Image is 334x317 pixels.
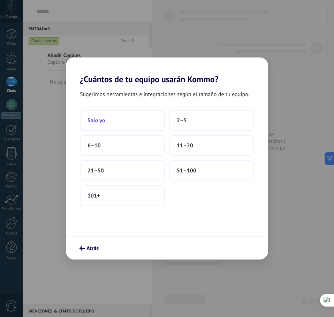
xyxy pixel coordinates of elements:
button: Atrás [76,242,102,254]
span: 2–5 [177,117,187,124]
h2: ¿Cuántos de tu equipo usarán Kommo? [66,57,268,84]
span: 11–20 [177,142,193,149]
button: 2–5 [169,110,254,131]
button: 101+ [80,185,165,206]
span: 21–50 [88,167,104,174]
button: Solo yo [80,110,165,131]
span: Sugerimos herramientas e integraciones según el tamaño de tu equipo. [80,90,249,99]
span: Solo yo [88,117,105,124]
span: Atrás [86,246,99,251]
button: 6–10 [80,135,165,156]
span: 101+ [88,192,100,199]
button: 11–20 [169,135,254,156]
button: 51–100 [169,160,254,181]
span: 6–10 [88,142,101,149]
button: 21–50 [80,160,165,181]
span: 51–100 [177,167,196,174]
